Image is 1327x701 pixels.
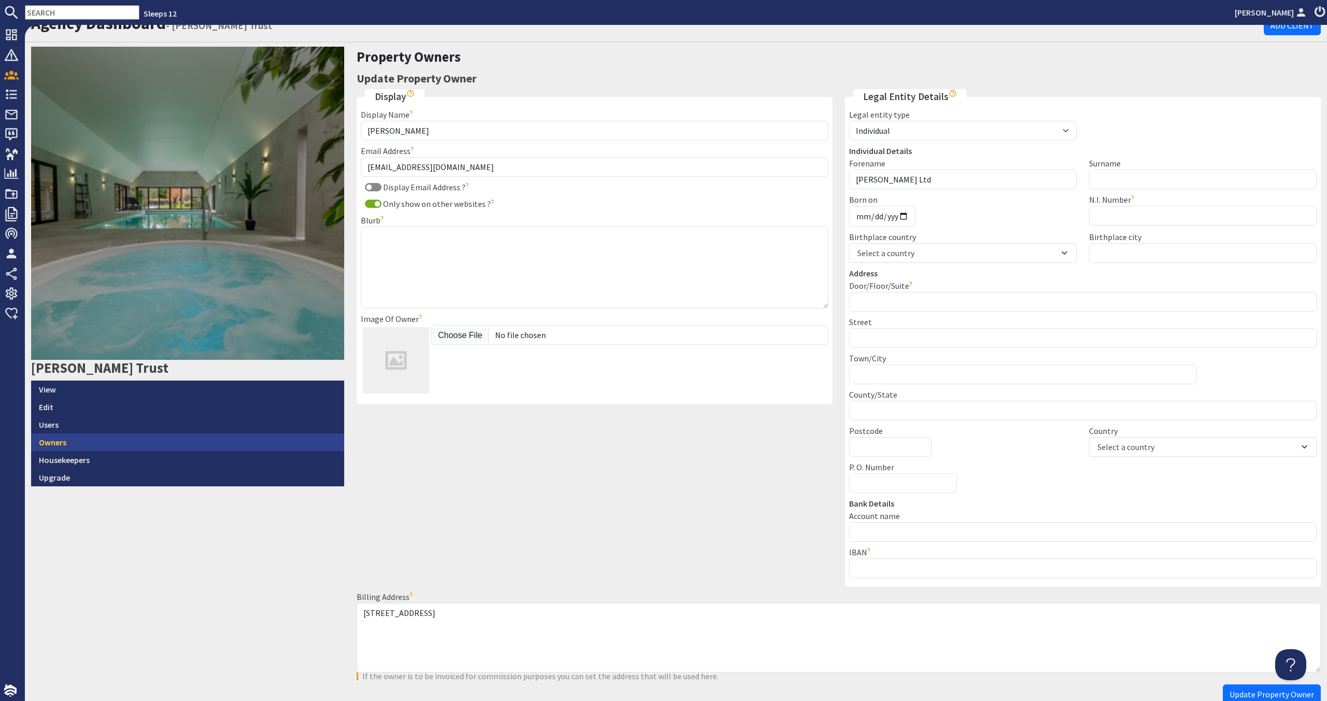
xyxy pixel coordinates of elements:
label: Forename [849,158,885,169]
a: [PERSON_NAME] [1235,6,1308,19]
textarea: [STREET_ADDRESS] [357,603,1321,672]
label: Surname [1089,158,1121,169]
i: Show hints [406,89,415,97]
label: Town/City [849,353,886,363]
label: Display Name [361,109,415,120]
label: Image Of Owner [361,314,425,324]
img: AH Warren Trust's icon [31,47,344,360]
a: Sleeps 12 [144,8,177,19]
label: Display Email Address ? [382,182,471,192]
div: Combobox [1089,437,1317,457]
label: Only show on other websites ? [382,199,497,209]
label: County/State [849,389,897,400]
input: SEARCH [25,5,139,20]
label: IBAN [849,547,873,557]
img: staytech_i_w-64f4e8e9ee0a9c174fd5317b4b171b261742d2d393467e5bdba4413f4f884c10.svg [4,684,17,697]
a: Upgrade [31,469,344,486]
label: Street [849,317,872,327]
label: P. O. Number [849,462,894,472]
a: Users [31,416,344,433]
label: Door/Floor/Suite [849,281,915,291]
div: Combobox [849,243,1077,263]
label: Blurb [361,215,386,226]
a: Property Owners [357,48,461,65]
a: Add Client [1264,16,1321,35]
label: Billing Address [357,592,415,602]
small: - [PERSON_NAME] Trust [166,19,272,32]
div: Select a country [1097,441,1154,453]
label: Born on [849,194,878,205]
label: Postcode [849,426,883,436]
legend: Address [849,267,1317,279]
a: View [31,381,344,398]
img: Missing image [363,327,429,394]
label: N.I. Number [1089,194,1137,205]
label: Email Address [361,146,416,156]
a: Edit [31,398,344,416]
a: Owners [31,433,344,451]
legend: Legal Entity Details [853,89,967,104]
label: Birthplace city [1089,232,1141,242]
legend: Bank Details [849,497,1317,510]
span: If the owner is to be invoiced for commission purposes you can set the address that will be used ... [362,671,718,681]
div: Select a country [857,247,914,259]
label: Account name [849,511,900,521]
a: Housekeepers [31,451,344,469]
span: Update Property Owner [1230,689,1314,699]
i: Show hints [949,89,957,97]
legend: Individual Details [849,145,1317,157]
legend: Display [365,89,425,104]
label: Birthplace country [849,232,916,242]
label: Country [1089,426,1118,436]
label: Legal entity type [849,109,910,120]
h2: [PERSON_NAME] Trust [31,360,344,376]
h3: Update Property Owner [357,69,1321,87]
iframe: Toggle Customer Support [1275,649,1306,680]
